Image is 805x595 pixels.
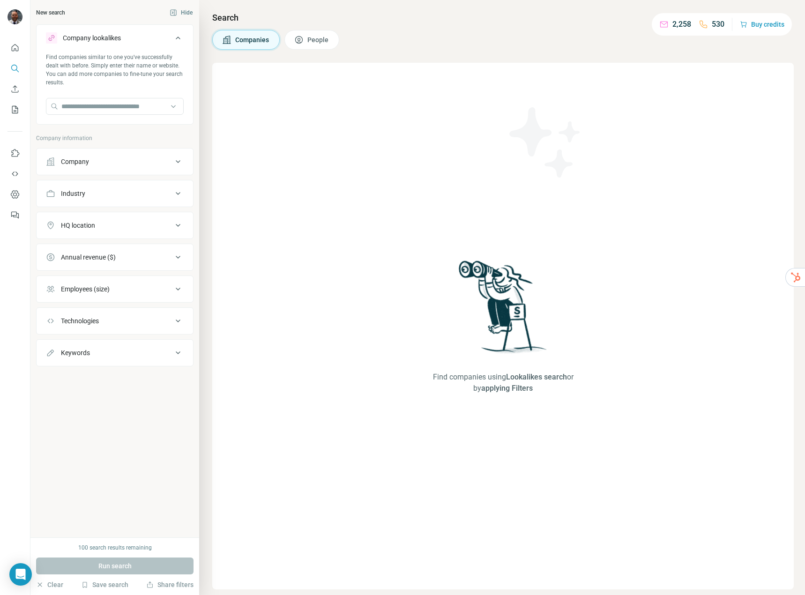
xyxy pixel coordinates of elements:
[61,221,95,230] div: HQ location
[7,101,22,118] button: My lists
[78,543,152,552] div: 100 search results remaining
[37,27,193,53] button: Company lookalikes
[7,81,22,97] button: Enrich CSV
[146,580,194,589] button: Share filters
[235,35,270,45] span: Companies
[712,19,724,30] p: 530
[37,246,193,268] button: Annual revenue ($)
[7,165,22,182] button: Use Surfe API
[37,310,193,332] button: Technologies
[61,253,116,262] div: Annual revenue ($)
[212,11,794,24] h4: Search
[36,134,194,142] p: Company information
[37,214,193,237] button: HQ location
[46,53,184,87] div: Find companies similar to one you've successfully dealt with before. Simply enter their name or w...
[506,372,567,381] span: Lookalikes search
[7,145,22,162] button: Use Surfe on LinkedIn
[163,6,199,20] button: Hide
[81,580,128,589] button: Save search
[61,316,99,326] div: Technologies
[37,182,193,205] button: Industry
[36,8,65,17] div: New search
[427,372,579,394] span: Find companies using or by
[61,157,89,166] div: Company
[63,33,121,43] div: Company lookalikes
[740,18,784,31] button: Buy credits
[672,19,691,30] p: 2,258
[7,9,22,24] img: Avatar
[37,150,193,173] button: Company
[481,384,533,393] span: applying Filters
[61,284,110,294] div: Employees (size)
[7,60,22,77] button: Search
[307,35,329,45] span: People
[61,348,90,357] div: Keywords
[37,278,193,300] button: Employees (size)
[455,258,552,363] img: Surfe Illustration - Woman searching with binoculars
[36,580,63,589] button: Clear
[503,100,588,185] img: Surfe Illustration - Stars
[7,39,22,56] button: Quick start
[61,189,85,198] div: Industry
[7,207,22,223] button: Feedback
[7,186,22,203] button: Dashboard
[37,342,193,364] button: Keywords
[9,563,32,586] div: Open Intercom Messenger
